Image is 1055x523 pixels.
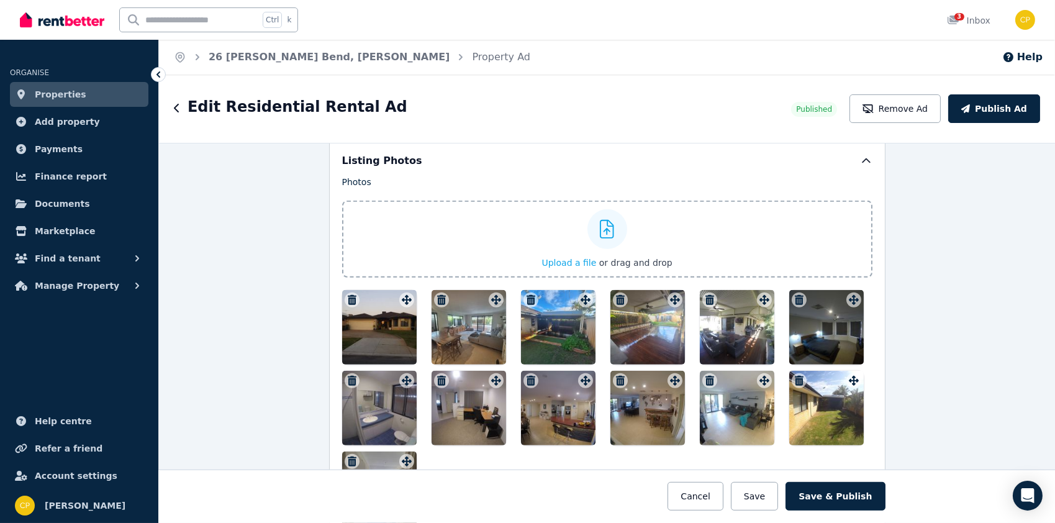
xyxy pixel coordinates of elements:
span: k [287,15,291,25]
span: Payments [35,142,83,157]
p: Photos [342,176,872,188]
a: Properties [10,82,148,107]
span: Finance report [35,169,107,184]
button: Save [731,482,778,511]
div: Open Intercom Messenger [1013,481,1043,511]
button: Save & Publish [786,482,885,511]
span: Manage Property [35,278,119,293]
span: Upload a file [542,258,597,268]
span: Published [796,104,832,114]
span: Documents [35,196,90,211]
span: Help centre [35,414,92,429]
h5: Listing Photos [342,153,422,168]
span: Ctrl [263,12,282,28]
a: Add property [10,109,148,134]
button: Help [1002,50,1043,65]
img: Clinton Paskins [1015,10,1035,30]
span: Properties [35,87,86,102]
a: Refer a friend [10,436,148,461]
a: Marketplace [10,219,148,243]
div: Inbox [947,14,990,27]
span: Find a tenant [35,251,101,266]
span: Marketplace [35,224,95,239]
a: 26 [PERSON_NAME] Bend, [PERSON_NAME] [209,51,450,63]
button: Upload a file or drag and drop [542,257,672,269]
span: Add property [35,114,100,129]
a: Account settings [10,463,148,488]
button: Find a tenant [10,246,148,271]
a: Help centre [10,409,148,434]
span: ORGANISE [10,68,49,77]
a: Property Ad [472,51,530,63]
img: Clinton Paskins [15,496,35,516]
span: Refer a friend [35,441,102,456]
span: Account settings [35,468,117,483]
button: Cancel [668,482,723,511]
span: 3 [954,13,964,20]
h1: Edit Residential Rental Ad [188,97,407,117]
span: [PERSON_NAME] [45,498,125,513]
a: Finance report [10,164,148,189]
button: Manage Property [10,273,148,298]
button: Publish Ad [948,94,1040,123]
span: or drag and drop [599,258,672,268]
img: RentBetter [20,11,104,29]
a: Documents [10,191,148,216]
button: Remove Ad [849,94,941,123]
a: Payments [10,137,148,161]
nav: Breadcrumb [159,40,545,75]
